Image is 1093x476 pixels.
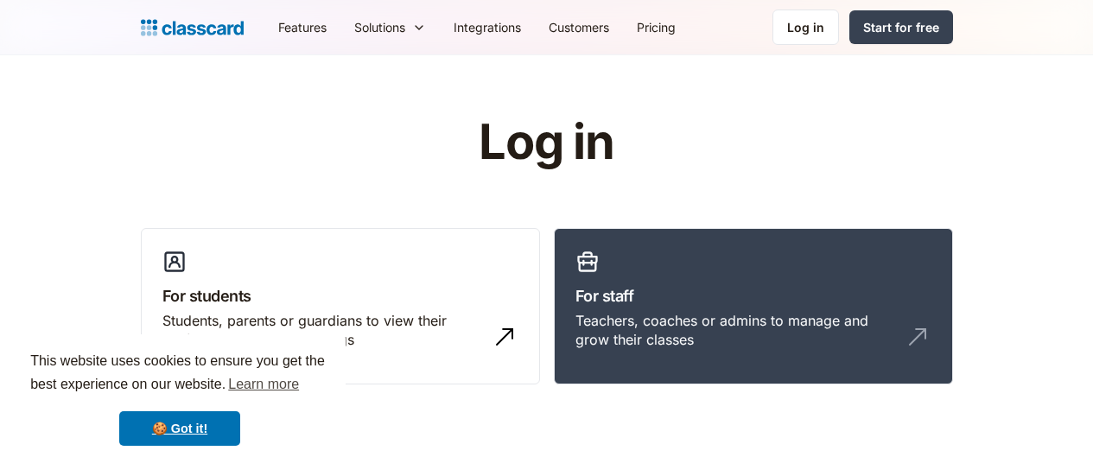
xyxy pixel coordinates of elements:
a: Customers [535,8,623,47]
a: Features [264,8,340,47]
a: home [141,16,244,40]
div: Solutions [340,8,440,47]
div: Start for free [863,18,939,36]
h3: For students [162,284,518,308]
a: For staffTeachers, coaches or admins to manage and grow their classes [554,228,953,385]
div: Teachers, coaches or admins to manage and grow their classes [575,311,897,350]
a: Start for free [849,10,953,44]
a: learn more about cookies [226,371,302,397]
a: For studentsStudents, parents or guardians to view their profile and manage bookings [141,228,540,385]
span: This website uses cookies to ensure you get the best experience on our website. [30,351,329,397]
a: Pricing [623,8,689,47]
div: Solutions [354,18,405,36]
div: Log in [787,18,824,36]
h1: Log in [272,116,821,169]
a: Integrations [440,8,535,47]
div: cookieconsent [14,334,346,462]
h3: For staff [575,284,931,308]
div: Students, parents or guardians to view their profile and manage bookings [162,311,484,350]
a: dismiss cookie message [119,411,240,446]
a: Log in [772,10,839,45]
